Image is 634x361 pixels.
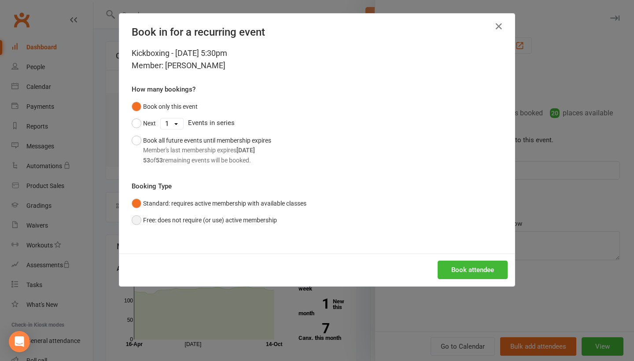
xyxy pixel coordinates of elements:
label: Booking Type [132,181,172,192]
strong: 53 [156,157,163,164]
button: Standard: requires active membership with available classes [132,195,306,212]
button: Book attendee [438,261,508,279]
label: How many bookings? [132,84,195,95]
strong: [DATE] [236,147,255,154]
div: Events in series [132,115,502,132]
button: Free: does not require (or use) active membership [132,212,277,228]
div: Kickboxing - [DATE] 5:30pm Member: [PERSON_NAME] [132,47,502,72]
strong: 53 [143,157,150,164]
button: Next [132,115,156,132]
div: Member's last membership expires [143,145,271,155]
div: Book all future events until membership expires [143,136,271,165]
h4: Book in for a recurring event [132,26,502,38]
button: Book all future events until membership expiresMember's last membership expires[DATE]53of53remain... [132,132,271,169]
button: Close [492,19,506,33]
div: of remaining events will be booked. [143,155,271,165]
div: Open Intercom Messenger [9,331,30,352]
button: Book only this event [132,98,198,115]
